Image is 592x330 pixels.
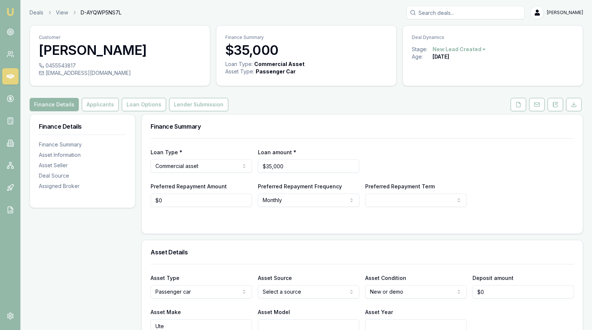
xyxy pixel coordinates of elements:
span: [PERSON_NAME] [547,10,583,16]
input: $ [258,159,359,173]
a: Finance Details [30,98,80,111]
button: New Lead Created [433,46,487,53]
input: $ [151,194,252,207]
button: Applicants [82,98,119,111]
label: Asset Make [151,309,181,315]
label: Asset Model [258,309,290,315]
span: D-AYQWP5NS7L [81,9,121,16]
input: Search deals [406,6,525,19]
div: 0455543817 [39,62,201,69]
label: Loan amount * [258,149,296,155]
div: Commercial Asset [254,60,305,68]
div: [DATE] [433,53,449,60]
div: Deal Source [39,172,126,179]
h3: Finance Details [39,123,126,129]
div: Passenger Car [256,68,296,75]
a: Applicants [80,98,120,111]
input: $ [472,285,574,298]
h3: [PERSON_NAME] [39,43,201,57]
label: Loan Type * [151,149,182,155]
div: Asset Seller [39,162,126,169]
button: Finance Details [30,98,79,111]
label: Asset Type [151,275,179,281]
div: Asset Information [39,151,126,159]
h3: Finance Summary [151,123,574,129]
a: View [56,9,68,16]
label: Asset Year [365,309,393,315]
p: Finance Summary [225,34,387,40]
div: Loan Type: [225,60,253,68]
div: Assigned Broker [39,182,126,190]
label: Deposit amount [472,275,514,281]
nav: breadcrumb [30,9,121,16]
div: Finance Summary [39,141,126,148]
label: Preferred Repayment Frequency [258,183,342,189]
button: Lender Submission [169,98,228,111]
a: Lender Submission [168,98,230,111]
h3: Asset Details [151,249,574,255]
label: Preferred Repayment Amount [151,183,227,189]
div: Asset Type : [225,68,254,75]
label: Asset Source [258,275,292,281]
button: Loan Options [122,98,166,111]
img: emu-icon-u.png [6,7,15,16]
div: [EMAIL_ADDRESS][DOMAIN_NAME] [39,69,201,77]
div: Stage: [412,46,433,53]
p: Deal Dynamics [412,34,574,40]
a: Loan Options [120,98,168,111]
p: Customer [39,34,201,40]
label: Asset Condition [365,275,406,281]
div: Age: [412,53,433,60]
a: Deals [30,9,43,16]
h3: $35,000 [225,43,387,57]
label: Preferred Repayment Term [365,183,435,189]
